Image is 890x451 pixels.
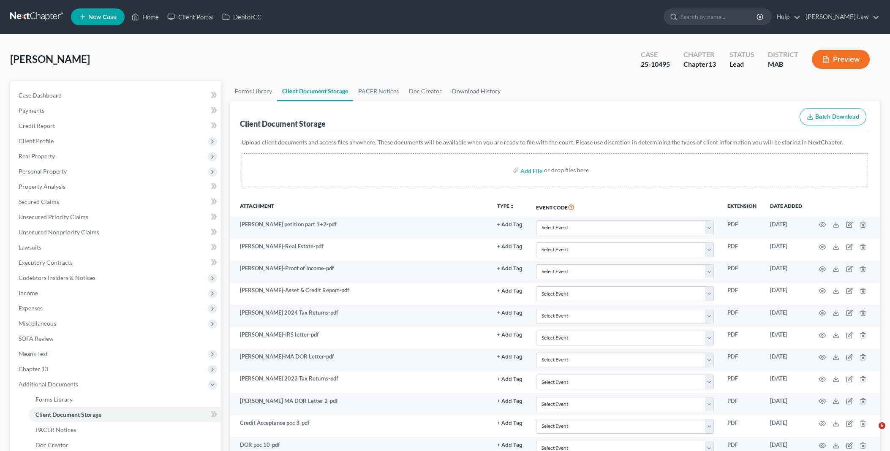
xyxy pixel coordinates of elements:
[12,209,221,225] a: Unsecured Priority Claims
[772,9,800,24] a: Help
[230,305,490,327] td: [PERSON_NAME] 2024 Tax Returns-pdf
[127,9,163,24] a: Home
[763,261,809,283] td: [DATE]
[763,305,809,327] td: [DATE]
[240,119,326,129] div: Client Document Storage
[88,14,117,20] span: New Case
[230,283,490,305] td: [PERSON_NAME]-Asset & Credit Report-pdf
[721,305,763,327] td: PDF
[768,50,798,60] div: District
[19,320,56,327] span: Miscellaneous
[230,239,490,261] td: [PERSON_NAME]-Real Estate-pdf
[721,371,763,393] td: PDF
[497,309,523,317] a: + Add Tag
[721,239,763,261] td: PDF
[721,217,763,239] td: PDF
[242,138,868,147] p: Upload client documents and access files anywhere. These documents will be available when you are...
[230,217,490,239] td: [PERSON_NAME] petition part 1+2-pdf
[12,194,221,209] a: Secured Claims
[35,441,68,448] span: Doc Creator
[230,197,490,217] th: Attachment
[12,225,221,240] a: Unsecured Nonpriority Claims
[497,441,523,449] a: + Add Tag
[497,242,523,250] a: + Add Tag
[353,81,404,101] a: PACER Notices
[497,266,523,272] button: + Add Tag
[497,419,523,427] a: + Add Tag
[12,179,221,194] a: Property Analysis
[12,331,221,346] a: SOFA Review
[861,422,882,443] iframe: Intercom live chat
[721,393,763,415] td: PDF
[35,396,73,403] span: Forms Library
[815,113,859,120] span: Batch Download
[879,422,885,429] span: 6
[230,327,490,349] td: [PERSON_NAME]-IRS letter-pdf
[721,261,763,283] td: PDF
[19,274,95,281] span: Codebtors Insiders & Notices
[19,365,48,372] span: Chapter 13
[12,118,221,133] a: Credit Report
[35,426,76,433] span: PACER Notices
[497,375,523,383] a: + Add Tag
[230,81,277,101] a: Forms Library
[35,411,101,418] span: Client Document Storage
[721,327,763,349] td: PDF
[763,217,809,239] td: [DATE]
[544,166,589,174] div: or drop files here
[230,393,490,415] td: [PERSON_NAME] MA DOR Letter 2-pdf
[29,422,221,437] a: PACER Notices
[447,81,506,101] a: Download History
[708,60,716,68] span: 13
[680,9,758,24] input: Search by name...
[763,371,809,393] td: [DATE]
[497,421,523,426] button: + Add Tag
[19,122,55,129] span: Credit Report
[497,244,523,250] button: + Add Tag
[763,393,809,415] td: [DATE]
[763,283,809,305] td: [DATE]
[19,152,55,160] span: Real Property
[641,50,670,60] div: Case
[497,332,523,338] button: + Add Tag
[163,9,218,24] a: Client Portal
[19,259,73,266] span: Executory Contracts
[12,240,221,255] a: Lawsuits
[497,331,523,339] a: + Add Tag
[497,204,514,209] button: TYPEunfold_more
[497,377,523,382] button: + Add Tag
[19,198,59,205] span: Secured Claims
[812,50,870,69] button: Preview
[230,261,490,283] td: [PERSON_NAME]-Proof of Income-pdf
[19,137,54,144] span: Client Profile
[497,222,523,228] button: + Add Tag
[497,354,523,360] button: + Add Tag
[19,380,78,388] span: Additional Documents
[497,286,523,294] a: + Add Tag
[19,228,99,236] span: Unsecured Nonpriority Claims
[721,415,763,437] td: PDF
[721,349,763,371] td: PDF
[497,264,523,272] a: + Add Tag
[19,304,43,312] span: Expenses
[497,443,523,448] button: + Add Tag
[19,244,41,251] span: Lawsuits
[230,371,490,393] td: [PERSON_NAME] 2023 Tax Returns-pdf
[497,220,523,228] a: + Add Tag
[801,9,879,24] a: [PERSON_NAME] Law
[497,399,523,404] button: + Add Tag
[763,239,809,261] td: [DATE]
[19,350,48,357] span: Means Test
[497,288,523,294] button: + Add Tag
[729,50,754,60] div: Status
[763,415,809,437] td: [DATE]
[729,60,754,69] div: Lead
[10,53,90,65] span: [PERSON_NAME]
[19,92,62,99] span: Case Dashboard
[12,255,221,270] a: Executory Contracts
[721,283,763,305] td: PDF
[529,197,721,217] th: Event Code
[12,103,221,118] a: Payments
[763,197,809,217] th: Date added
[29,407,221,422] a: Client Document Storage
